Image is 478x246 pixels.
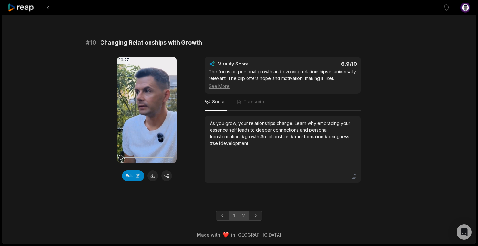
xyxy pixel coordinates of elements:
img: heart emoji [223,232,229,238]
div: Virality Score [218,61,286,67]
ul: Pagination [216,211,262,221]
div: The focus on personal growth and evolving relationships is universally relevant. The clip offers ... [209,68,357,89]
div: As you grow, your relationships change. Learn why embracing your essence self leads to deeper con... [210,120,356,146]
a: Page 2 [238,211,249,221]
a: Next page [248,211,262,221]
button: Edit [122,170,144,181]
div: 6.9 /10 [289,61,357,67]
span: Changing Relationships with Growth [100,38,202,47]
div: Made with in [GEOGRAPHIC_DATA] [8,231,470,238]
span: Transcript [243,99,266,105]
nav: Tabs [205,94,361,111]
div: See More [209,83,357,89]
span: Social [212,99,226,105]
div: Open Intercom Messenger [457,224,472,240]
a: Previous page [216,211,230,221]
video: Your browser does not support mp4 format. [117,57,177,163]
a: Page 1 is your current page [229,211,239,221]
span: # 10 [86,38,96,47]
